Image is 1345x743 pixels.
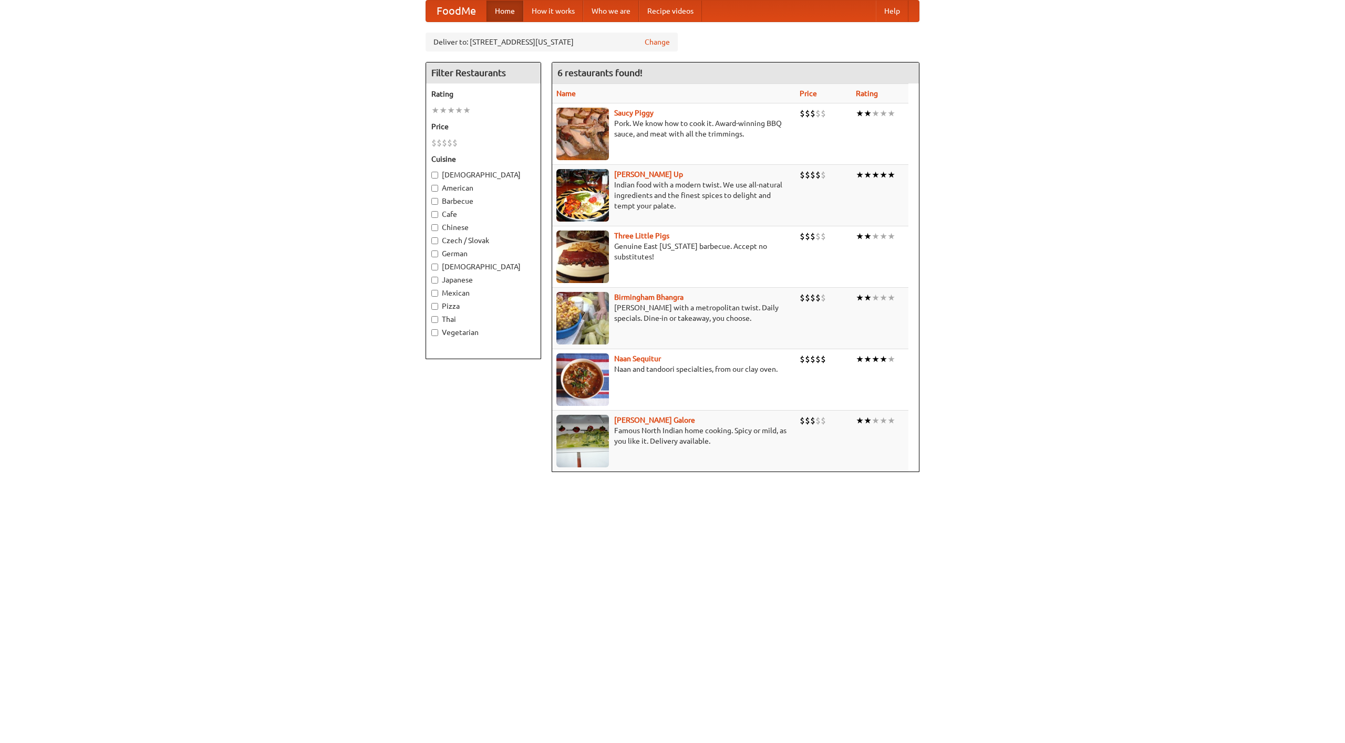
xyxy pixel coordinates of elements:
[556,108,609,160] img: saucy.jpg
[864,353,872,365] li: ★
[487,1,523,22] a: Home
[815,415,821,426] li: $
[805,231,810,242] li: $
[431,196,535,206] label: Barbecue
[614,170,683,179] a: [PERSON_NAME] Up
[556,364,791,374] p: Naan and tandoori specialties, from our clay oven.
[556,353,609,406] img: naansequitur.jpg
[556,292,609,344] img: bhangra.jpg
[431,154,535,164] h5: Cuisine
[639,1,702,22] a: Recipe videos
[431,224,438,231] input: Chinese
[880,231,887,242] li: ★
[431,250,438,257] input: German
[864,169,872,181] li: ★
[800,89,817,98] a: Price
[880,169,887,181] li: ★
[856,108,864,119] li: ★
[810,415,815,426] li: $
[872,415,880,426] li: ★
[800,231,805,242] li: $
[431,303,438,310] input: Pizza
[872,353,880,365] li: ★
[431,104,439,116] li: ★
[887,353,895,365] li: ★
[887,292,895,304] li: ★
[805,415,810,426] li: $
[431,277,438,284] input: Japanese
[805,292,810,304] li: $
[810,169,815,181] li: $
[614,293,684,301] a: Birmingham Bhangra
[815,108,821,119] li: $
[431,316,438,323] input: Thai
[431,264,438,270] input: [DEMOGRAPHIC_DATA]
[431,288,535,298] label: Mexican
[431,121,535,132] h5: Price
[821,108,826,119] li: $
[645,37,670,47] a: Change
[431,211,438,218] input: Cafe
[815,169,821,181] li: $
[805,108,810,119] li: $
[431,198,438,205] input: Barbecue
[800,353,805,365] li: $
[810,292,815,304] li: $
[439,104,447,116] li: ★
[876,1,908,22] a: Help
[463,104,471,116] li: ★
[614,232,669,240] a: Three Little Pigs
[800,415,805,426] li: $
[452,137,458,149] li: $
[800,292,805,304] li: $
[614,354,661,363] b: Naan Sequitur
[864,231,872,242] li: ★
[887,169,895,181] li: ★
[856,292,864,304] li: ★
[556,415,609,467] img: currygalore.jpg
[431,183,535,193] label: American
[821,415,826,426] li: $
[557,68,643,78] ng-pluralize: 6 restaurants found!
[864,415,872,426] li: ★
[431,248,535,259] label: German
[431,172,438,179] input: [DEMOGRAPHIC_DATA]
[614,109,654,117] b: Saucy Piggy
[556,180,791,211] p: Indian food with a modern twist. We use all-natural ingredients and the finest spices to delight ...
[821,231,826,242] li: $
[431,137,437,149] li: $
[805,353,810,365] li: $
[431,235,535,246] label: Czech / Slovak
[447,104,455,116] li: ★
[431,314,535,325] label: Thai
[431,301,535,311] label: Pizza
[856,231,864,242] li: ★
[455,104,463,116] li: ★
[447,137,452,149] li: $
[805,169,810,181] li: $
[872,108,880,119] li: ★
[426,33,678,51] div: Deliver to: [STREET_ADDRESS][US_STATE]
[442,137,447,149] li: $
[431,275,535,285] label: Japanese
[431,237,438,244] input: Czech / Slovak
[821,353,826,365] li: $
[872,231,880,242] li: ★
[523,1,583,22] a: How it works
[431,209,535,219] label: Cafe
[431,261,535,272] label: [DEMOGRAPHIC_DATA]
[556,89,576,98] a: Name
[583,1,639,22] a: Who we are
[556,425,791,446] p: Famous North Indian home cooking. Spicy or mild, as you like it. Delivery available.
[431,185,438,192] input: American
[556,169,609,222] img: curryup.jpg
[800,169,805,181] li: $
[872,169,880,181] li: ★
[614,416,695,424] a: [PERSON_NAME] Galore
[872,292,880,304] li: ★
[856,353,864,365] li: ★
[556,231,609,283] img: littlepigs.jpg
[821,169,826,181] li: $
[856,415,864,426] li: ★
